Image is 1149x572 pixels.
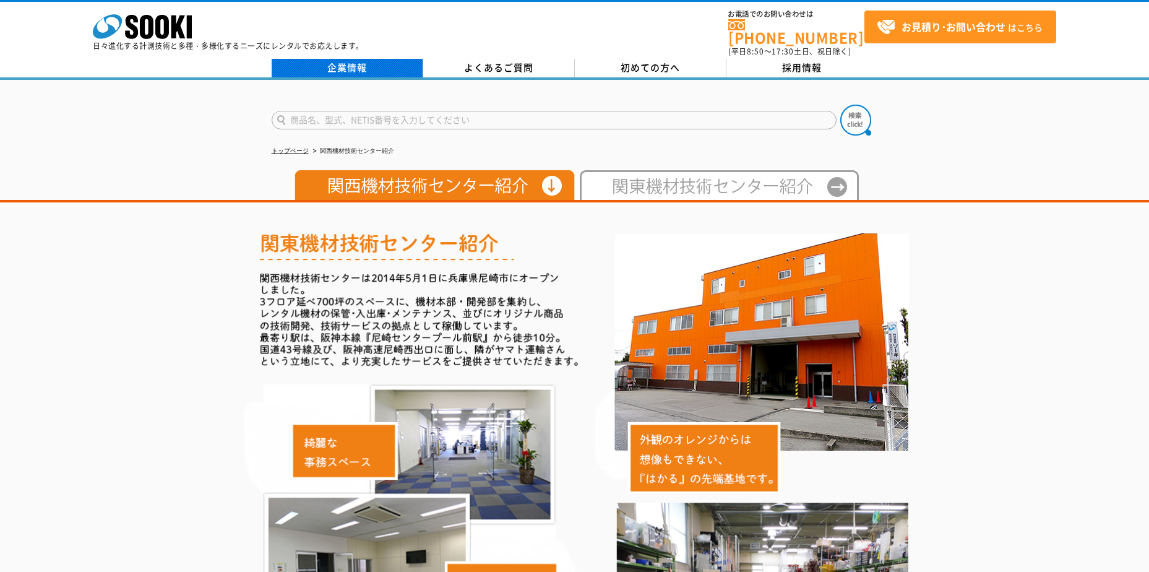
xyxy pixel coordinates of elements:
img: 関西機材技術センター紹介 [290,170,575,200]
a: 採用情報 [726,59,878,77]
span: (平日 ～ 土日、祝日除く) [728,46,851,57]
span: 17:30 [772,46,794,57]
img: 東日本テクニカルセンター紹介 [575,170,859,200]
span: 初めての方へ [621,61,680,74]
a: お見積り･お問い合わせはこちら [864,11,1056,43]
a: [PHONE_NUMBER] [728,19,864,45]
a: 企業情報 [272,59,423,77]
input: 商品名、型式、NETIS番号を入力してください [272,111,837,129]
li: 関西機材技術センター紹介 [311,145,394,158]
span: はこちら [877,18,1043,37]
span: お電話でのお問い合わせは [728,11,864,18]
p: 日々進化する計測技術と多種・多様化するニーズにレンタルでお応えします。 [93,42,364,50]
a: 初めての方へ [575,59,726,77]
span: 8:50 [747,46,764,57]
img: btn_search.png [840,105,871,136]
a: よくあるご質問 [423,59,575,77]
a: 東日本テクニカルセンター紹介 [575,188,859,197]
a: トップページ [272,147,309,154]
a: 関西機材技術センター紹介 [290,188,575,197]
strong: お見積り･お問い合わせ [902,19,1005,34]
